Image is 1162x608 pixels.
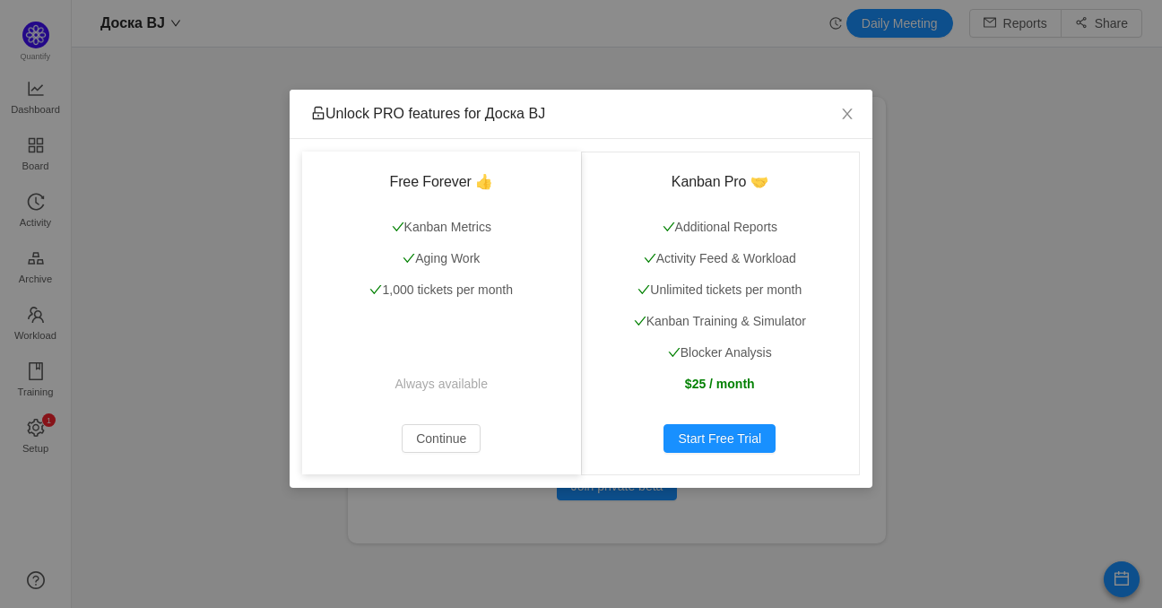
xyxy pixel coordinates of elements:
i: icon: check [634,315,646,327]
button: Close [822,90,872,140]
p: Always available [324,375,559,394]
p: Additional Reports [603,218,838,237]
i: icon: check [668,346,681,359]
i: icon: close [840,107,854,121]
span: Unlock PRO features for Доска BJ [311,106,545,121]
p: Activity Feed & Workload [603,249,838,268]
i: icon: check [403,252,415,265]
i: icon: check [392,221,404,233]
button: Start Free Trial [663,424,776,453]
i: icon: check [637,283,650,296]
h3: Kanban Pro 🤝 [603,173,838,191]
p: Unlimited tickets per month [603,281,838,300]
span: 1,000 tickets per month [369,282,513,297]
i: icon: check [369,283,382,296]
button: Continue [402,424,481,453]
p: Blocker Analysis [603,343,838,362]
h3: Free Forever 👍 [324,173,559,191]
i: icon: check [644,252,656,265]
strong: $25 / month [685,377,755,391]
p: Kanban Training & Simulator [603,312,838,331]
p: Kanban Metrics [324,218,559,237]
i: icon: check [663,221,675,233]
p: Aging Work [324,249,559,268]
i: icon: unlock [311,106,325,120]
